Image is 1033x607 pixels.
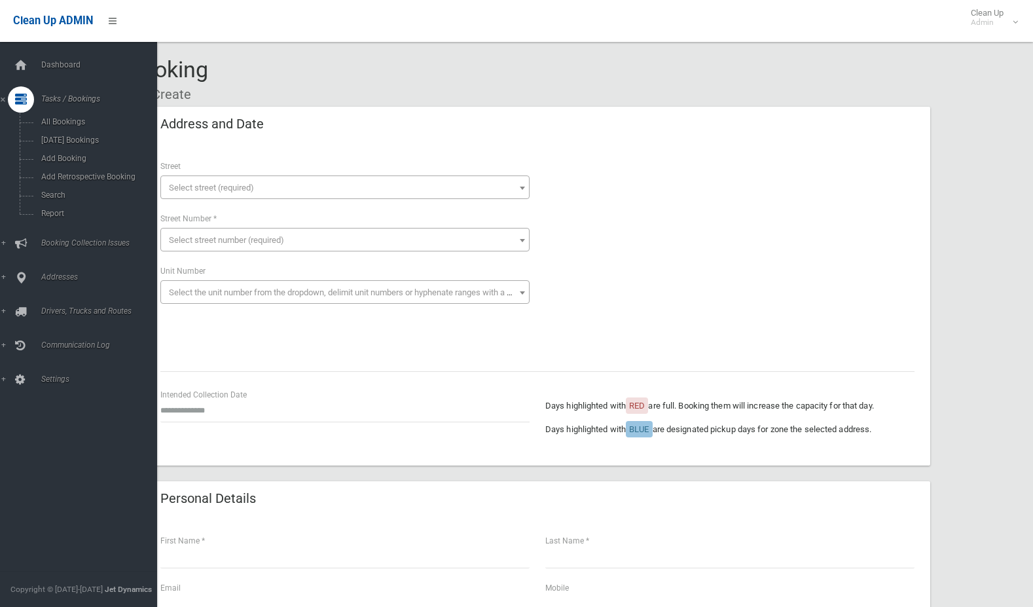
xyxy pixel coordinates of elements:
p: Days highlighted with are full. Booking them will increase the capacity for that day. [545,398,915,414]
span: Settings [37,375,167,384]
span: Communication Log [37,340,167,350]
li: Create [143,83,191,107]
strong: Jet Dynamics [105,585,152,594]
span: Booking Collection Issues [37,238,167,248]
span: Add Booking [37,154,156,163]
span: Clean Up [964,8,1017,28]
span: Search [37,191,156,200]
span: Tasks / Bookings [37,94,167,103]
span: All Bookings [37,117,156,126]
span: Report [37,209,156,218]
span: Select the unit number from the dropdown, delimit unit numbers or hyphenate ranges with a comma [169,287,535,297]
span: Select street number (required) [169,235,284,245]
span: Select street (required) [169,183,254,193]
span: Drivers, Trucks and Routes [37,306,167,316]
span: Copyright © [DATE]-[DATE] [10,585,103,594]
header: Personal Details [145,486,272,511]
span: Dashboard [37,60,167,69]
span: RED [629,401,645,411]
span: BLUE [629,424,649,434]
span: Addresses [37,272,167,282]
p: Days highlighted with are designated pickup days for zone the selected address. [545,422,915,437]
header: Address and Date [145,111,280,137]
span: Clean Up ADMIN [13,14,93,27]
span: [DATE] Bookings [37,136,156,145]
small: Admin [971,18,1004,28]
span: Add Retrospective Booking [37,172,156,181]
